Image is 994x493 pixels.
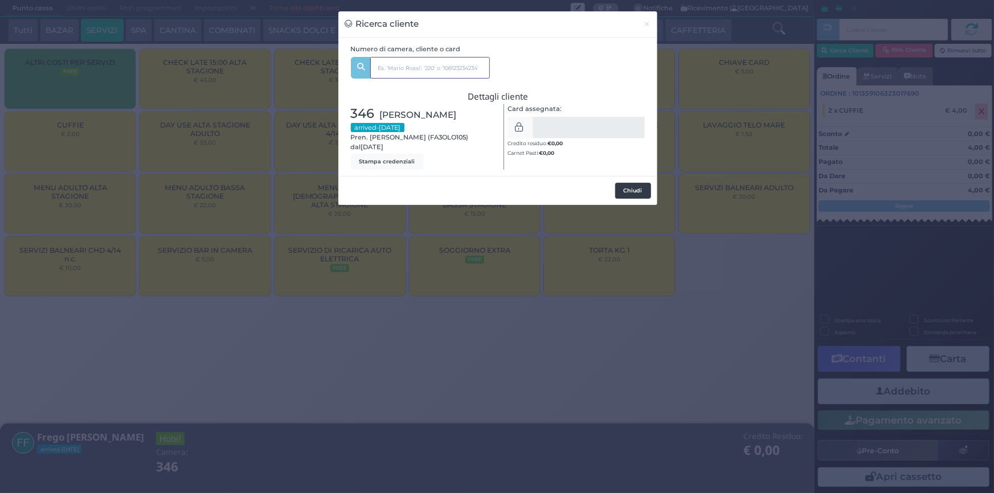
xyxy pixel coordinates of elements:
[361,142,384,152] span: [DATE]
[345,18,419,31] h3: Ricerca cliente
[380,108,457,121] span: [PERSON_NAME]
[351,92,645,101] h3: Dettagli cliente
[547,140,563,146] b: €
[615,183,651,199] button: Chiudi
[351,104,375,124] span: 346
[370,57,490,79] input: Es. 'Mario Rossi', '220' o '108123234234'
[351,44,461,54] label: Numero di camera, cliente o card
[539,150,554,156] b: €
[543,149,554,157] span: 0,00
[508,104,562,114] label: Card assegnata:
[508,150,554,156] small: Carnet Pasti:
[351,123,404,132] small: arrived-[DATE]
[351,154,424,170] button: Stampa credenziali
[637,11,657,37] button: Chiudi
[508,140,563,146] small: Credito residuo:
[644,18,651,30] span: ×
[345,104,498,170] div: Pren. [PERSON_NAME] (FA3OLO105) dal
[551,139,563,147] span: 0,00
